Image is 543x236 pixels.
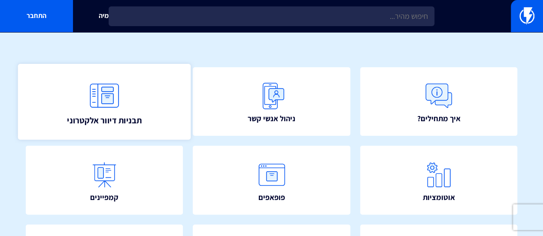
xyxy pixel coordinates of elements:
[109,6,434,26] input: חיפוש מהיר...
[67,114,142,126] span: תבניות דיוור אלקטרוני
[193,67,350,136] a: ניהול אנשי קשר
[18,64,191,140] a: תבניות דיוור אלקטרוני
[258,192,285,203] span: פופאפים
[360,146,517,215] a: אוטומציות
[360,67,517,136] a: איך מתחילים?
[90,192,118,203] span: קמפיינים
[422,192,455,203] span: אוטומציות
[417,113,460,124] span: איך מתחילים?
[193,146,350,215] a: פופאפים
[26,146,183,215] a: קמפיינים
[248,113,295,124] span: ניהול אנשי קשר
